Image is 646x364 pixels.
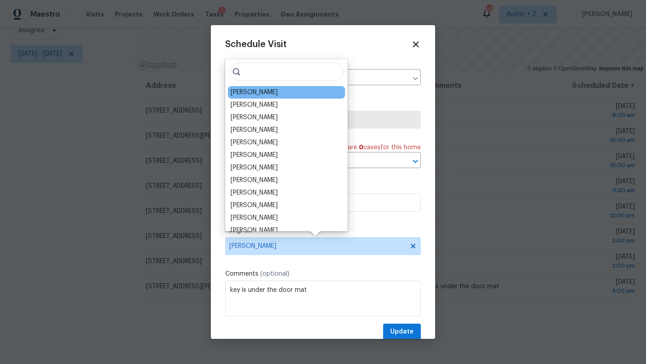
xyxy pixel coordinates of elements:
[229,243,405,250] span: [PERSON_NAME]
[225,281,421,316] textarea: key is under the door mat
[409,155,422,168] button: Open
[231,201,278,210] div: [PERSON_NAME]
[231,213,278,222] div: [PERSON_NAME]
[231,188,278,197] div: [PERSON_NAME]
[225,40,287,49] span: Schedule Visit
[231,163,278,172] div: [PERSON_NAME]
[231,226,278,235] div: [PERSON_NAME]
[231,126,278,134] div: [PERSON_NAME]
[231,138,278,147] div: [PERSON_NAME]
[411,39,421,49] span: Close
[260,271,289,277] span: (optional)
[225,269,421,278] label: Comments
[331,143,421,152] span: There are case s for this home
[390,326,414,338] span: Update
[231,176,278,185] div: [PERSON_NAME]
[359,144,363,151] span: 0
[231,100,278,109] div: [PERSON_NAME]
[231,151,278,160] div: [PERSON_NAME]
[231,88,278,97] div: [PERSON_NAME]
[231,113,278,122] div: [PERSON_NAME]
[383,324,421,340] button: Update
